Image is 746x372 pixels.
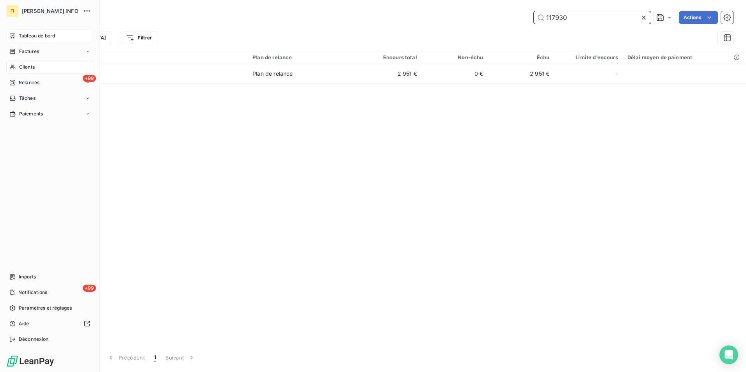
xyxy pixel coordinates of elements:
[19,110,43,117] span: Paiements
[6,302,93,314] a: Paramètres et réglages
[6,92,93,105] a: Tâches
[83,75,96,82] span: +99
[6,317,93,330] a: Aide
[719,345,738,364] div: Open Intercom Messenger
[426,54,483,60] div: Non-échu
[6,61,93,73] a: Clients
[19,336,49,343] span: Déconnexion
[355,64,422,83] td: 2 951 €
[252,70,293,78] div: Plan de relance
[6,45,93,58] a: Factures
[6,5,19,17] div: FI
[22,8,78,14] span: [PERSON_NAME] INFO
[19,64,35,71] span: Clients
[252,54,351,60] div: Plan de relance
[19,95,36,102] span: Tâches
[19,48,39,55] span: Factures
[161,349,200,366] button: Suivant
[83,285,96,292] span: +99
[121,32,157,44] button: Filtrer
[534,11,651,24] input: Rechercher
[360,54,417,60] div: Encours total
[492,54,549,60] div: Échu
[154,354,156,361] span: 1
[19,320,29,327] span: Aide
[6,355,55,367] img: Logo LeanPay
[6,271,93,283] a: Imports
[18,289,47,296] span: Notifications
[422,64,488,83] td: 0 €
[19,305,72,312] span: Paramètres et réglages
[19,32,55,39] span: Tableau de bord
[6,76,93,89] a: +99Relances
[559,54,618,60] div: Limite d’encours
[19,79,39,86] span: Relances
[54,74,243,81] span: C_117930_FELI
[679,11,718,24] button: Actions
[149,349,161,366] button: 1
[6,30,93,42] a: Tableau de bord
[627,54,741,60] div: Délai moyen de paiement
[488,64,554,83] td: 2 951 €
[19,273,36,280] span: Imports
[616,70,618,78] span: -
[102,349,149,366] button: Précédent
[6,108,93,120] a: Paiements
